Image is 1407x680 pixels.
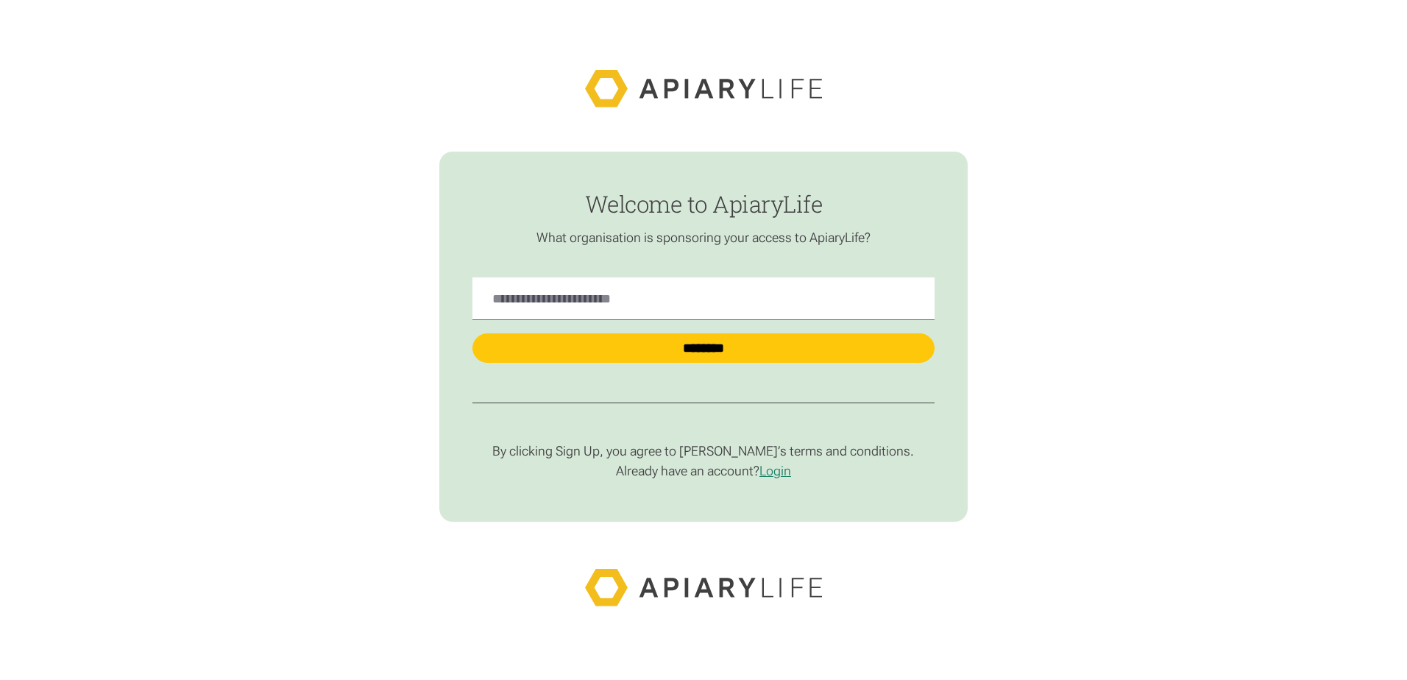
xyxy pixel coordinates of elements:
a: Login [759,463,791,478]
p: What organisation is sponsoring your access to ApiaryLife? [472,230,935,246]
p: By clicking Sign Up, you agree to [PERSON_NAME]’s terms and conditions. [472,443,935,459]
h1: Welcome to ApiaryLife [472,191,935,217]
p: Already have an account? [472,463,935,479]
form: find-employer [439,152,967,523]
